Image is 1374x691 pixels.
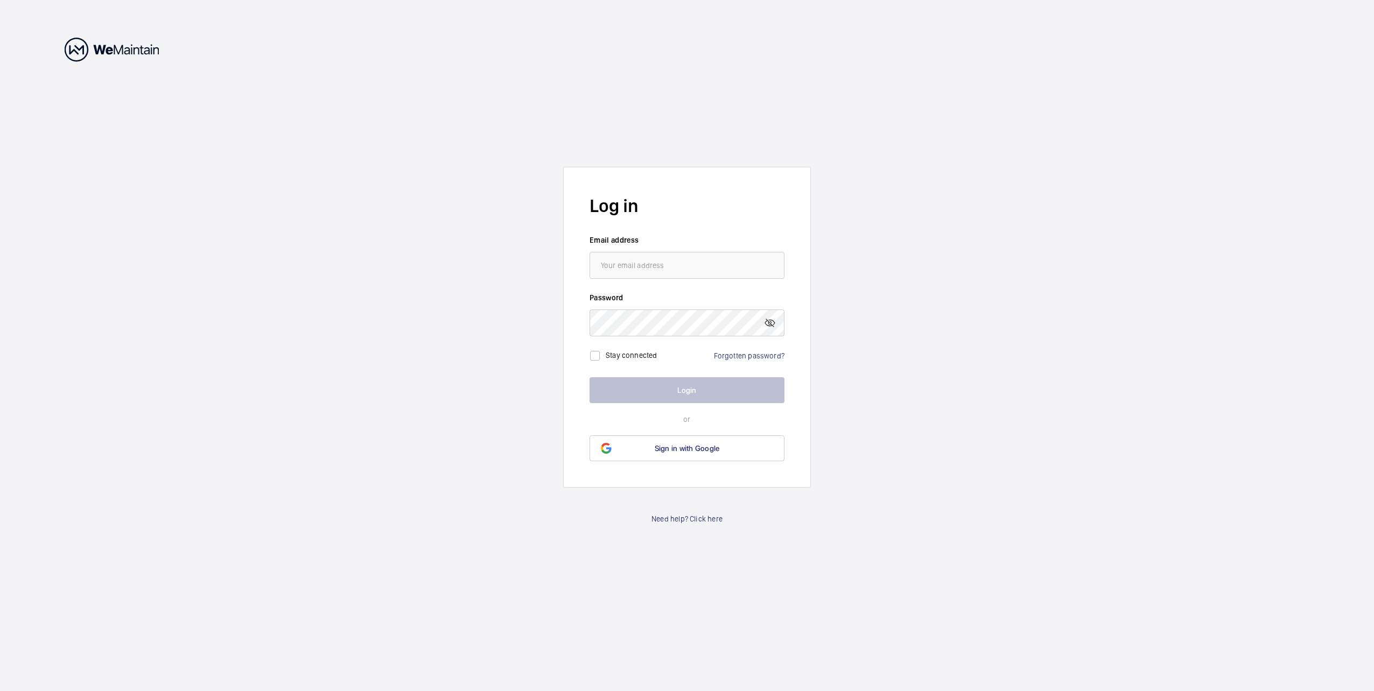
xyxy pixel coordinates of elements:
a: Forgotten password? [714,351,784,360]
label: Stay connected [606,351,657,359]
p: or [590,414,784,425]
label: Email address [590,235,784,245]
input: Your email address [590,252,784,279]
h2: Log in [590,193,784,218]
span: Sign in with Google [655,444,720,453]
button: Login [590,377,784,403]
a: Need help? Click here [651,513,723,524]
label: Password [590,292,784,303]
